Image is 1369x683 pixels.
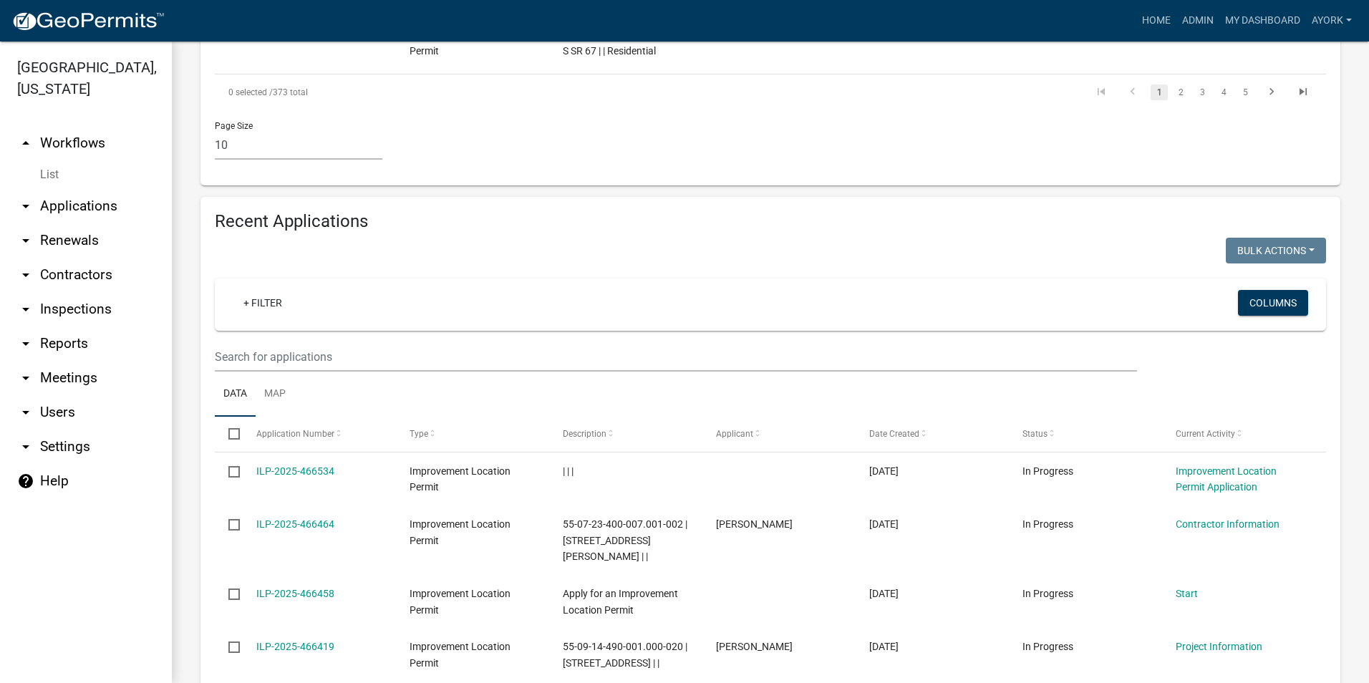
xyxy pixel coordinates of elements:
a: ILP-2025-466534 [256,465,334,477]
span: Application Number [256,429,334,439]
i: help [17,473,34,490]
a: Data [215,372,256,417]
button: Bulk Actions [1226,238,1326,263]
a: ILP-2025-466458 [256,588,334,599]
span: Status [1022,429,1048,439]
span: Type [410,429,428,439]
div: 373 total [215,74,654,110]
a: ILP-2025-466419 [256,641,334,652]
a: 4 [1215,84,1232,100]
button: Columns [1238,290,1308,316]
i: arrow_drop_down [17,369,34,387]
span: Improvement Location Permit [410,588,511,616]
span: Improvement Location Permit [410,465,511,493]
i: arrow_drop_down [17,301,34,318]
span: Current Activity [1176,429,1235,439]
a: go to next page [1258,84,1285,100]
a: Project Information [1176,641,1262,652]
datatable-header-cell: Application Number [242,417,395,451]
span: Date Created [869,429,919,439]
i: arrow_drop_down [17,232,34,249]
span: Applicant [716,429,753,439]
a: + Filter [232,290,294,316]
a: go to first page [1088,84,1115,100]
span: | | | [563,465,574,477]
li: page 2 [1170,80,1191,105]
span: In Progress [1022,641,1073,652]
span: 08/19/2025 [869,518,899,530]
a: Map [256,372,294,417]
a: 5 [1237,84,1254,100]
span: In Progress [1022,465,1073,477]
a: 2 [1172,84,1189,100]
a: go to previous page [1119,84,1146,100]
span: Improvement Location Permit [410,641,511,669]
i: arrow_drop_up [17,135,34,152]
a: 1 [1151,84,1168,100]
span: Beth J Whitaker [716,518,793,530]
li: page 3 [1191,80,1213,105]
datatable-header-cell: Status [1009,417,1162,451]
li: page 4 [1213,80,1234,105]
input: Search for applications [215,342,1137,372]
datatable-header-cell: Applicant [702,417,856,451]
span: Apply for an Improvement Location Permit [563,588,678,616]
span: 55-09-14-490-001.000-020 | 3275 N MAPLE TURN LN | | [563,641,687,669]
i: arrow_drop_down [17,438,34,455]
span: In Progress [1022,588,1073,599]
a: My Dashboard [1219,7,1306,34]
a: 3 [1194,84,1211,100]
a: Contractor Information [1176,518,1279,530]
li: page 5 [1234,80,1256,105]
a: Home [1136,7,1176,34]
span: 08/19/2025 [869,641,899,652]
datatable-header-cell: Description [549,417,702,451]
i: arrow_drop_down [17,198,34,215]
span: 08/19/2025 [869,588,899,599]
datatable-header-cell: Current Activity [1162,417,1315,451]
i: arrow_drop_down [17,335,34,352]
i: arrow_drop_down [17,266,34,284]
span: 08/20/2025 [869,465,899,477]
a: Improvement Location Permit Application [1176,465,1277,493]
span: Improvement Location Permit [410,518,511,546]
span: Description [563,429,606,439]
a: ayork [1306,7,1358,34]
a: Admin [1176,7,1219,34]
a: go to last page [1290,84,1317,100]
i: arrow_drop_down [17,404,34,421]
datatable-header-cell: Select [215,417,242,451]
span: 0 selected / [228,87,273,97]
a: Start [1176,588,1198,599]
h4: Recent Applications [215,211,1326,232]
li: page 1 [1148,80,1170,105]
datatable-header-cell: Date Created [856,417,1009,451]
span: 55-07-23-400-007.001-002 | 9228 W POTTORFF RD | | [563,518,687,563]
datatable-header-cell: Type [395,417,548,451]
span: In Progress [1022,518,1073,530]
span: Ronald F Eckert [716,641,793,652]
a: ILP-2025-466464 [256,518,334,530]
